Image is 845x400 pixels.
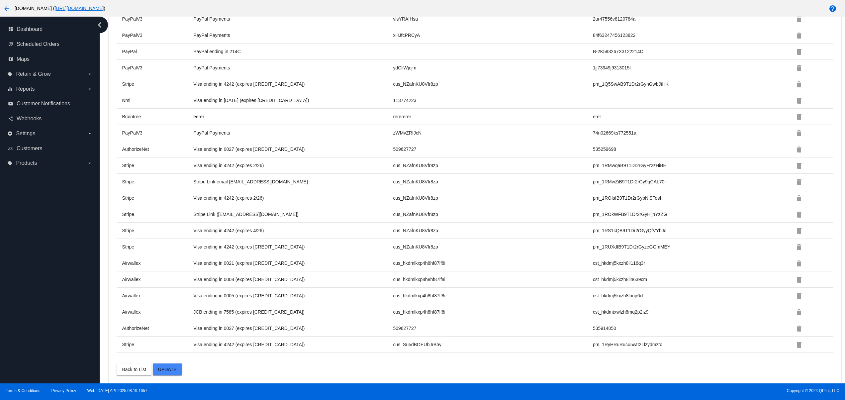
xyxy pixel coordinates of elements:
[122,276,193,282] td: Airwallex
[122,179,193,185] td: Stripe
[593,32,792,38] td: 84f63247456123822
[795,259,803,267] mat-icon: delete
[393,162,593,168] td: cus_NZafnKU8Vfr8zp
[593,65,792,71] td: 1jj73949j9313015l
[593,162,792,168] td: pm_1RMwqaB9T1Dr2rGyFr2zHiBE
[193,244,393,250] td: Visa ending in 4242 (expires [CREDIT_CARD_DATA])
[193,325,393,331] td: Visa ending in 0027 (expires [CREDIT_CARD_DATA])
[593,342,792,348] td: pm_1RyHRuRucu5wtI2Llzydmztc
[393,146,593,152] td: 509627727
[8,143,92,154] a: people_outline Customers
[193,260,393,266] td: Visa ending in 0021 (expires [CREDIT_CARD_DATA])
[593,114,792,120] td: erer
[393,32,593,38] td: xHJfcPRCyA
[17,116,42,122] span: Webhooks
[795,32,803,40] mat-icon: delete
[593,211,792,217] td: pm_1ROkWFB9T1Dr2rGyHijnYzZG
[593,325,792,331] td: 535914850
[8,39,92,50] a: update Scheduled Orders
[795,227,803,235] mat-icon: delete
[795,15,803,23] mat-icon: delete
[593,244,792,250] td: pm_1RUXdfB9T1Dr2rGyzeGGmMEY
[393,309,593,315] td: cus_hkdmlkxp4h8hf87lf8i
[393,260,593,266] td: cus_hkdmlkxp4h8hf87lf8i
[87,388,147,393] a: Web:[DATE] API:2025.08.19.1657
[193,293,393,299] td: Visa ending in 0005 (expires [CREDIT_CARD_DATA])
[795,48,803,56] mat-icon: delete
[193,162,393,168] td: Visa ending in 4242 (expires 2/26)
[122,244,193,250] td: Stripe
[593,309,792,315] td: cst_hkdmtxwlzh8mq2p2iz9
[122,309,193,315] td: Airwallex
[153,363,182,375] button: Update
[117,363,151,375] button: Back to List
[795,243,803,251] mat-icon: delete
[193,309,393,315] td: JCB ending in 7585 (expires [CREDIT_CARD_DATA])
[122,162,193,168] td: Stripe
[593,293,792,299] td: cst_hkdmj5kxzh8loujr6cl
[122,146,193,152] td: AuthorizeNet
[393,114,593,120] td: rerererer
[193,130,393,136] td: PayPal Payments
[393,179,593,185] td: cus_NZafnKU8Vfr8zp
[122,342,193,348] td: Stripe
[193,32,393,38] td: PayPal Payments
[393,276,593,282] td: cus_hkdmlkxp4h8hf87lf8i
[393,65,593,71] td: ydCliWjejm
[7,160,13,166] i: local_offer
[393,293,593,299] td: cus_hkdmlkxp4h8hf87lf8i
[122,195,193,201] td: Stripe
[193,195,393,201] td: Visa ending in 4242 (expires 2/26)
[795,341,803,349] mat-icon: delete
[193,146,393,152] td: Visa ending in 0027 (expires [CREDIT_CARD_DATA])
[8,146,13,151] i: people_outline
[17,101,70,107] span: Customer Notifications
[122,367,146,372] span: Back to List
[17,56,30,62] span: Maps
[17,26,43,32] span: Dashboard
[8,56,13,62] i: map
[193,179,393,185] td: Stripe Link email [EMAIL_ADDRESS][DOMAIN_NAME]
[795,162,803,170] mat-icon: delete
[795,308,803,316] mat-icon: delete
[795,113,803,121] mat-icon: delete
[122,260,193,266] td: Airwallex
[795,80,803,88] mat-icon: delete
[795,178,803,186] mat-icon: delete
[122,65,193,71] td: PayPalV3
[8,27,13,32] i: dashboard
[795,276,803,284] mat-icon: delete
[193,342,393,348] td: Visa ending in 4242 (expires [CREDIT_CARD_DATA])
[16,131,35,137] span: Settings
[593,276,792,282] td: cst_hkdmj5kxzh8lln639cm
[6,388,40,393] a: Terms & Conditions
[193,81,393,87] td: Visa ending in 4242 (expires [CREDIT_CARD_DATA])
[17,41,59,47] span: Scheduled Orders
[393,325,593,331] td: 509627727
[393,16,593,22] td: vlsYRAfHsa
[122,114,193,120] td: Braintree
[593,81,792,87] td: pm_1Q5SwAB9T1Dr2rGynGwbJtHK
[593,260,792,266] td: cst_hkdmj5kxzh8ll116q3r
[795,64,803,72] mat-icon: delete
[593,195,792,201] td: pm_1ROIsIB9T1Dr2rGybNlSTosI
[3,5,11,13] mat-icon: arrow_back
[193,49,393,54] td: PayPal ending in 214C
[393,211,593,217] td: cus_NZafnKU8Vfr8zp
[593,228,792,234] td: pm_1RS1cQB9T1Dr2rGyyQfVYbJc
[193,97,393,103] td: Visa ending in [DATE] (expires [CREDIT_CARD_DATA])
[94,20,105,30] i: chevron_left
[193,276,393,282] td: Visa ending in 0008 (expires [CREDIT_CARD_DATA])
[795,194,803,202] mat-icon: delete
[87,86,92,92] i: arrow_drop_down
[122,325,193,331] td: AuthorizeNet
[122,49,193,54] td: PayPal
[87,131,92,136] i: arrow_drop_down
[8,116,13,121] i: share
[428,388,839,393] span: Copyright © 2024 QPilot, LLC
[51,388,76,393] a: Privacy Policy
[8,54,92,64] a: map Maps
[122,130,193,136] td: PayPalV3
[17,146,42,151] span: Customers
[122,32,193,38] td: PayPalV3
